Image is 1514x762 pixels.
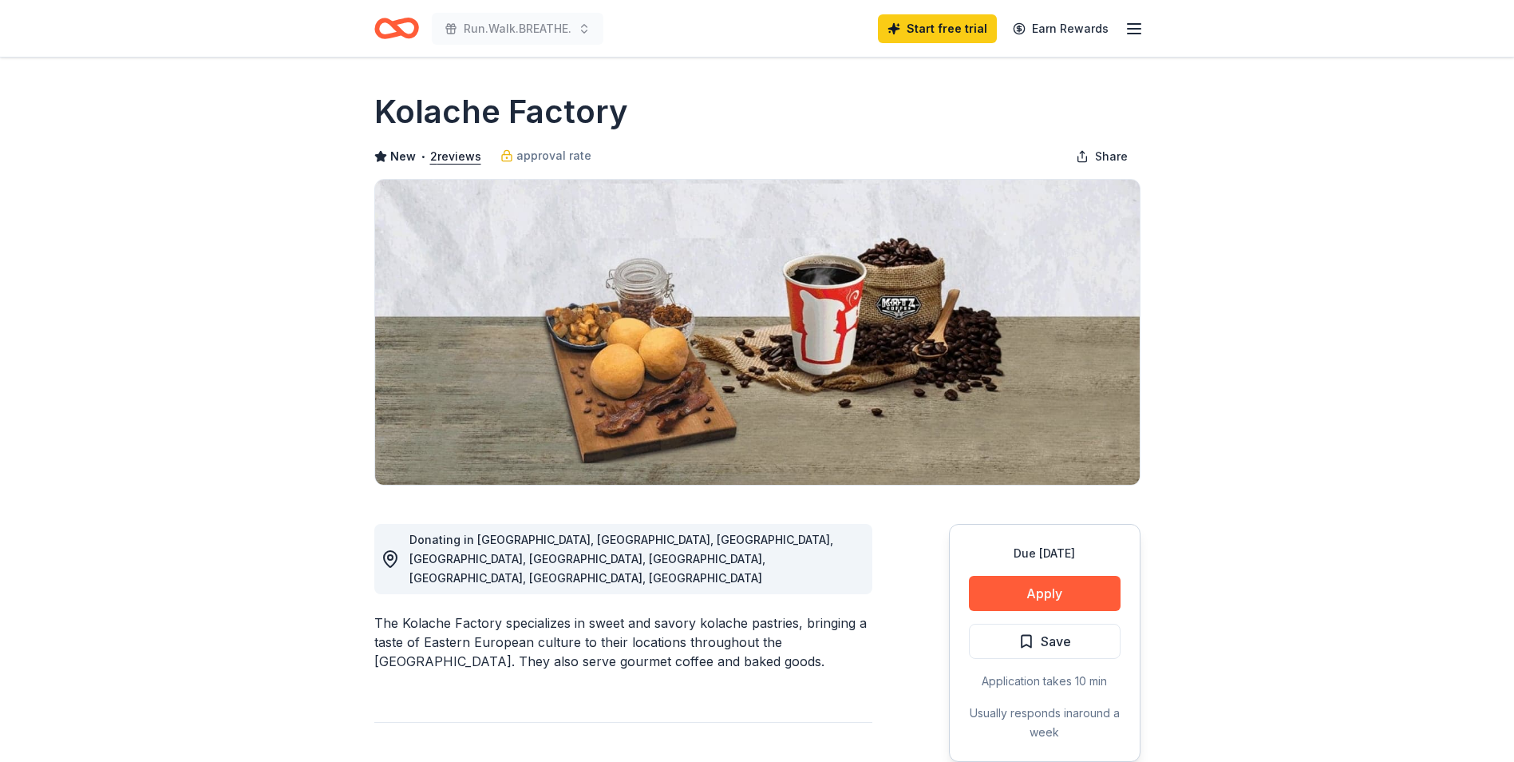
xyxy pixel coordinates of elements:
[516,146,591,165] span: approval rate
[878,14,997,43] a: Start free trial
[969,672,1121,691] div: Application takes 10 min
[969,576,1121,611] button: Apply
[969,624,1121,659] button: Save
[1003,14,1118,43] a: Earn Rewards
[409,533,833,585] span: Donating in [GEOGRAPHIC_DATA], [GEOGRAPHIC_DATA], [GEOGRAPHIC_DATA], [GEOGRAPHIC_DATA], [GEOGRAPH...
[969,704,1121,742] div: Usually responds in around a week
[420,150,425,163] span: •
[374,10,419,47] a: Home
[1063,141,1140,173] button: Share
[500,146,591,165] a: approval rate
[969,544,1121,563] div: Due [DATE]
[390,147,416,166] span: New
[374,613,872,671] div: The Kolache Factory specializes in sweet and savory kolache pastries, bringing a taste of Eastern...
[1095,147,1128,166] span: Share
[432,13,603,45] button: Run.Walk.BREATHE.
[374,89,628,134] h1: Kolache Factory
[375,180,1140,485] img: Image for Kolache Factory
[1041,631,1071,652] span: Save
[464,19,571,38] span: Run.Walk.BREATHE.
[430,147,481,166] button: 2reviews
